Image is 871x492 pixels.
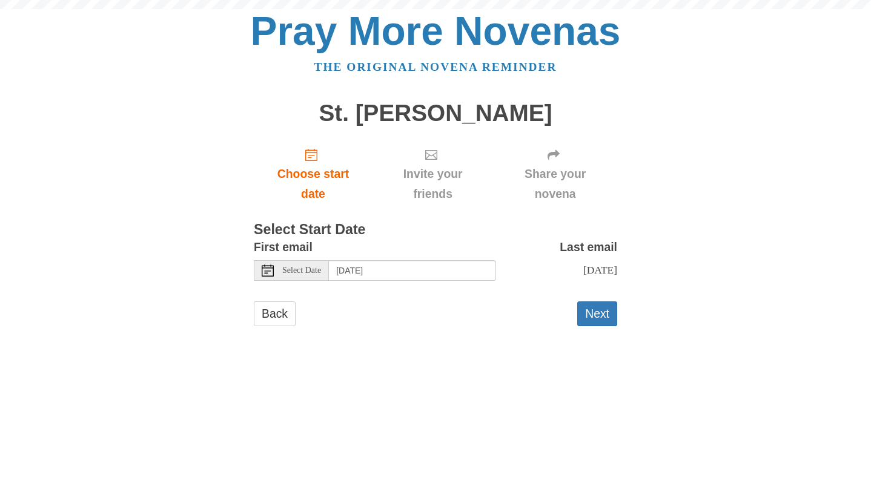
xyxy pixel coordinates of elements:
[254,222,617,238] h3: Select Start Date
[266,164,360,204] span: Choose start date
[254,301,296,326] a: Back
[282,266,321,275] span: Select Date
[251,8,621,53] a: Pray More Novenas
[577,301,617,326] button: Next
[583,264,617,276] span: [DATE]
[254,237,313,257] label: First email
[254,100,617,126] h1: St. [PERSON_NAME]
[254,138,373,210] a: Choose start date
[493,138,617,210] div: Click "Next" to confirm your start date first.
[560,237,617,257] label: Last email
[385,164,481,204] span: Invite your friends
[505,164,605,204] span: Share your novena
[373,138,493,210] div: Click "Next" to confirm your start date first.
[314,61,557,73] a: The original novena reminder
